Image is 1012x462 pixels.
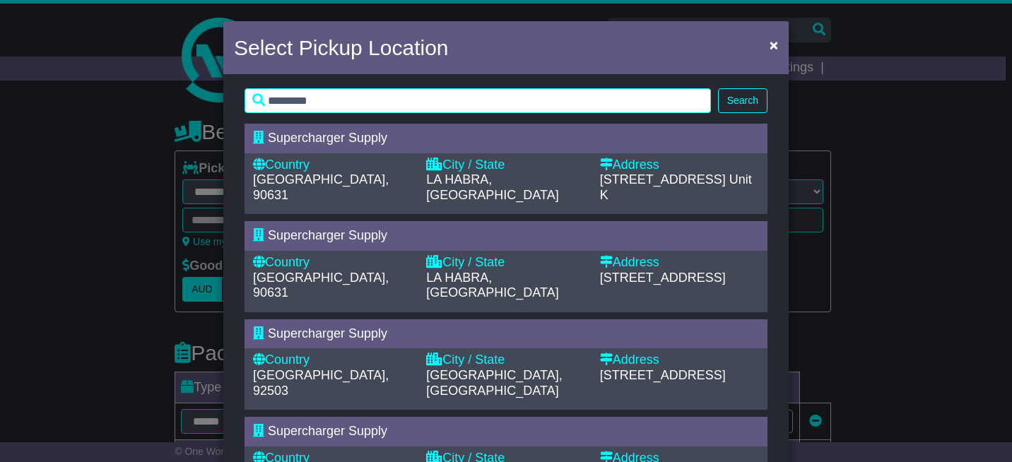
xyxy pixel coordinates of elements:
[426,271,558,300] span: LA HABRA, [GEOGRAPHIC_DATA]
[600,368,726,382] span: [STREET_ADDRESS]
[268,131,387,145] span: Supercharger Supply
[268,424,387,438] span: Supercharger Supply
[600,255,759,271] div: Address
[600,172,726,186] span: [STREET_ADDRESS]
[234,32,449,64] h4: Select Pickup Location
[253,172,389,202] span: [GEOGRAPHIC_DATA], 90631
[426,255,585,271] div: City / State
[253,271,389,300] span: [GEOGRAPHIC_DATA], 90631
[426,368,562,398] span: [GEOGRAPHIC_DATA], [GEOGRAPHIC_DATA]
[763,30,785,59] button: Close
[600,158,759,173] div: Address
[253,255,412,271] div: Country
[268,326,387,340] span: Supercharger Supply
[253,158,412,173] div: Country
[718,88,767,113] button: Search
[770,37,778,53] span: ×
[426,172,558,202] span: LA HABRA, [GEOGRAPHIC_DATA]
[600,271,726,285] span: [STREET_ADDRESS]
[426,353,585,368] div: City / State
[426,158,585,173] div: City / State
[600,172,752,202] span: Unit K
[600,353,759,368] div: Address
[268,228,387,242] span: Supercharger Supply
[253,368,389,398] span: [GEOGRAPHIC_DATA], 92503
[253,353,412,368] div: Country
